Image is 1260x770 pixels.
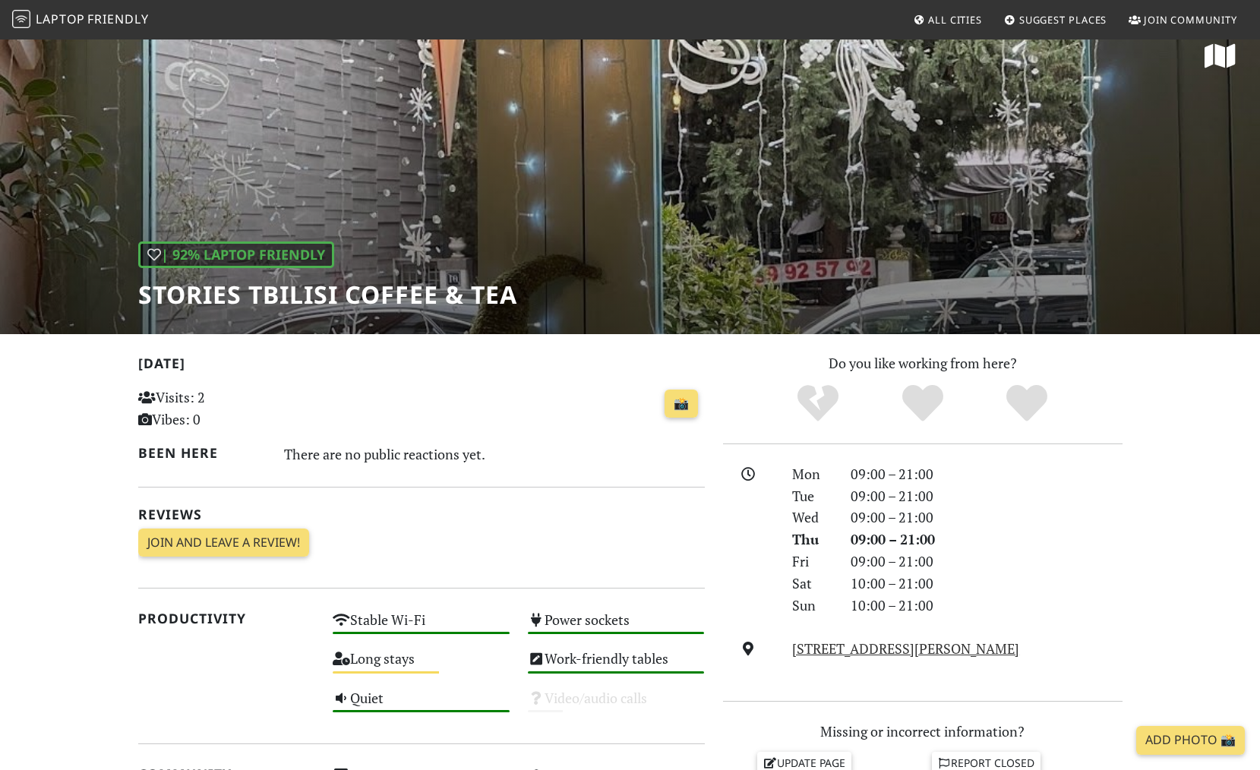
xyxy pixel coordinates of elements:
[665,390,698,418] a: 📸
[792,639,1019,658] a: [STREET_ADDRESS][PERSON_NAME]
[138,506,705,522] h2: Reviews
[324,646,519,685] div: Long stays
[519,607,714,646] div: Power sockets
[87,11,148,27] span: Friendly
[783,463,841,485] div: Mon
[783,573,841,595] div: Sat
[1123,6,1243,33] a: Join Community
[783,595,841,617] div: Sun
[783,529,841,551] div: Thu
[842,463,1132,485] div: 09:00 – 21:00
[842,551,1132,573] div: 09:00 – 21:00
[870,383,975,424] div: Yes
[842,485,1132,507] div: 09:00 – 21:00
[723,721,1123,743] p: Missing or incorrect information?
[138,611,315,626] h2: Productivity
[12,7,149,33] a: LaptopFriendly LaptopFriendly
[324,686,519,724] div: Quiet
[138,529,309,557] a: Join and leave a review!
[138,445,267,461] h2: Been here
[842,529,1132,551] div: 09:00 – 21:00
[324,607,519,646] div: Stable Wi-Fi
[766,383,870,424] div: No
[783,506,841,529] div: Wed
[842,573,1132,595] div: 10:00 – 21:00
[36,11,85,27] span: Laptop
[138,387,315,431] p: Visits: 2 Vibes: 0
[842,595,1132,617] div: 10:00 – 21:00
[783,551,841,573] div: Fri
[723,352,1123,374] p: Do you like working from here?
[12,10,30,28] img: LaptopFriendly
[783,485,841,507] div: Tue
[138,241,334,268] div: | 92% Laptop Friendly
[998,6,1113,33] a: Suggest Places
[519,686,714,724] div: Video/audio calls
[138,280,517,309] h1: Stories Tbilisi Coffee & Tea
[974,383,1079,424] div: Definitely!
[1136,726,1245,755] a: Add Photo 📸
[907,6,988,33] a: All Cities
[519,646,714,685] div: Work-friendly tables
[928,13,982,27] span: All Cities
[1144,13,1237,27] span: Join Community
[1019,13,1107,27] span: Suggest Places
[284,442,705,466] div: There are no public reactions yet.
[138,355,705,377] h2: [DATE]
[842,506,1132,529] div: 09:00 – 21:00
